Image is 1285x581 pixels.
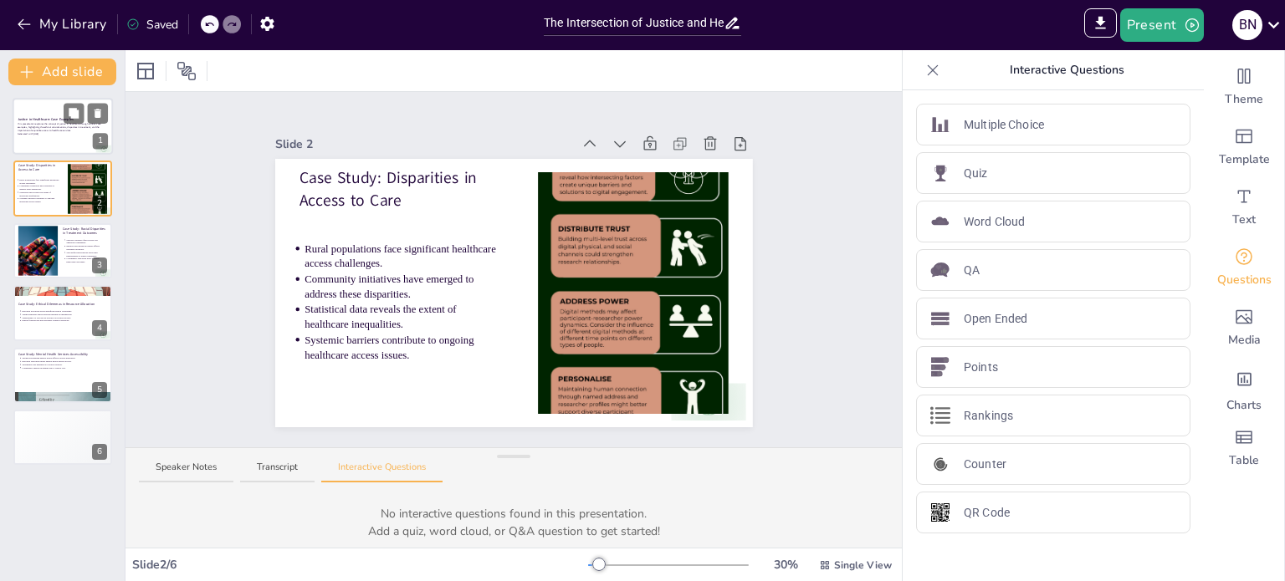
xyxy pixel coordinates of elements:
[1204,117,1284,177] div: Add ready made slides
[19,191,60,196] p: Statistical data reveals the extent of healthcare inequalities.
[321,461,443,483] button: Interactive Questions
[930,308,950,329] img: Open Ended icon
[22,363,107,366] p: Teletherapy has emerged as a viable solution.
[13,410,112,465] div: 6
[22,359,107,363] p: Resource shortages hinder mental health service access.
[92,196,107,212] div: 2
[1204,298,1284,358] div: Add images, graphics, shapes or video
[66,251,107,257] p: Successful interventions have been implemented to reduce disparities.
[66,238,107,244] p: Minority patients often receive less aggressive treatments.
[964,213,1025,231] p: Word Cloud
[93,134,108,150] div: 1
[13,223,112,278] div: 3
[930,454,950,474] img: Counter icon
[834,558,892,573] span: Single View
[19,178,60,184] p: Rural populations face significant healthcare access challenges.
[126,16,178,33] div: Saved
[305,333,501,363] p: Systemic barriers contribute to ongoing healthcare access issues.
[8,59,116,85] button: Add slide
[22,313,107,316] p: Triage principles guide decision-making in emergencies.
[1229,452,1259,469] span: Table
[13,98,113,155] div: 1
[964,310,1027,328] p: Open Ended
[964,407,1013,425] p: Rankings
[544,11,724,35] input: Insert title
[139,461,233,483] button: Speaker Notes
[88,103,108,123] button: Delete Slide
[275,135,572,153] div: Slide 2
[930,405,950,426] img: Rankings icon
[930,212,950,232] img: Word Cloud icon
[18,123,108,132] p: This presentation explores the concept of justice in healthcare through various case examples, hi...
[13,11,114,38] button: My Library
[1232,8,1262,42] button: B N
[92,320,107,336] div: 4
[22,319,107,323] p: Ethical frameworks help navigate complex decisions.
[19,184,60,190] p: Community initiatives have emerged to address these disparities.
[22,366,107,369] p: Community support programs play a crucial role.
[22,316,107,319] p: Transparency is vital in the resource allocation process.
[930,357,950,377] img: Points icon
[1204,418,1284,478] div: Add a table
[964,262,980,279] p: QA
[1204,358,1284,418] div: Add charts and graphs
[1226,397,1262,414] span: Charts
[305,242,501,272] p: Rural populations face significant healthcare access challenges.
[18,351,107,356] p: Case Study: Mental Health Services Accessibility
[1219,151,1270,168] span: Template
[1232,10,1262,40] div: B N
[156,505,872,522] p: No interactive questions found in this presentation.
[1232,212,1256,228] span: Text
[22,310,107,313] p: Resource allocation poses significant ethical challenges.
[18,162,63,171] p: Case Study: Disparities in Access to Care
[1204,237,1284,298] div: Get real-time input from your audience
[22,356,107,359] p: Stigma surrounding mental health affects service utilization.
[299,167,514,212] p: Case Study: Disparities in Access to Care
[946,50,1187,90] p: Interactive Questions
[964,504,1010,522] p: QR Code
[1217,272,1272,288] span: Questions
[930,163,950,183] img: Quiz icon
[1120,8,1204,42] button: Present
[1228,332,1261,349] span: Media
[92,382,107,398] div: 5
[18,302,107,307] p: Case Study: Ethical Dilemmas in Resource Allocation
[964,359,998,376] p: Points
[13,348,112,403] div: 5
[13,161,112,216] div: 2
[132,556,588,573] div: Slide 2 / 6
[305,302,501,332] p: Statistical data reveals the extent of healthcare inequalities.
[13,285,112,340] div: 4
[63,227,107,236] p: Case Study: Racial Disparities in Treatment Outcomes
[240,461,315,483] button: Transcript
[765,556,806,573] div: 30 %
[930,502,950,522] img: QR Code icon
[66,257,107,263] p: Community education plays a role in improving outcomes.
[305,272,501,302] p: Community initiatives have emerged to address these disparities.
[18,132,108,135] p: Generated with [URL]
[156,522,872,540] p: Add a quiz, word cloud, or Q&A question to get started!
[1084,8,1117,42] span: Export to PowerPoint
[1225,91,1263,108] span: Theme
[66,245,107,251] p: Implicit bias among providers affects treatment decisions.
[92,257,107,273] div: 3
[964,116,1044,134] p: Multiple Choice
[930,115,950,135] img: Multiple Choice icon
[132,58,159,84] div: Layout
[964,165,988,182] p: Quiz
[64,103,84,123] button: Duplicate Slide
[177,61,197,81] span: Position
[930,260,950,280] img: QA icon
[19,196,60,202] p: Systemic barriers contribute to ongoing healthcare access issues.
[1204,57,1284,117] div: Change the overall theme
[964,456,1006,473] p: Counter
[1204,177,1284,237] div: Add text boxes
[92,444,107,460] div: 6
[18,117,74,121] strong: Justice in Healthcare: Case Examples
